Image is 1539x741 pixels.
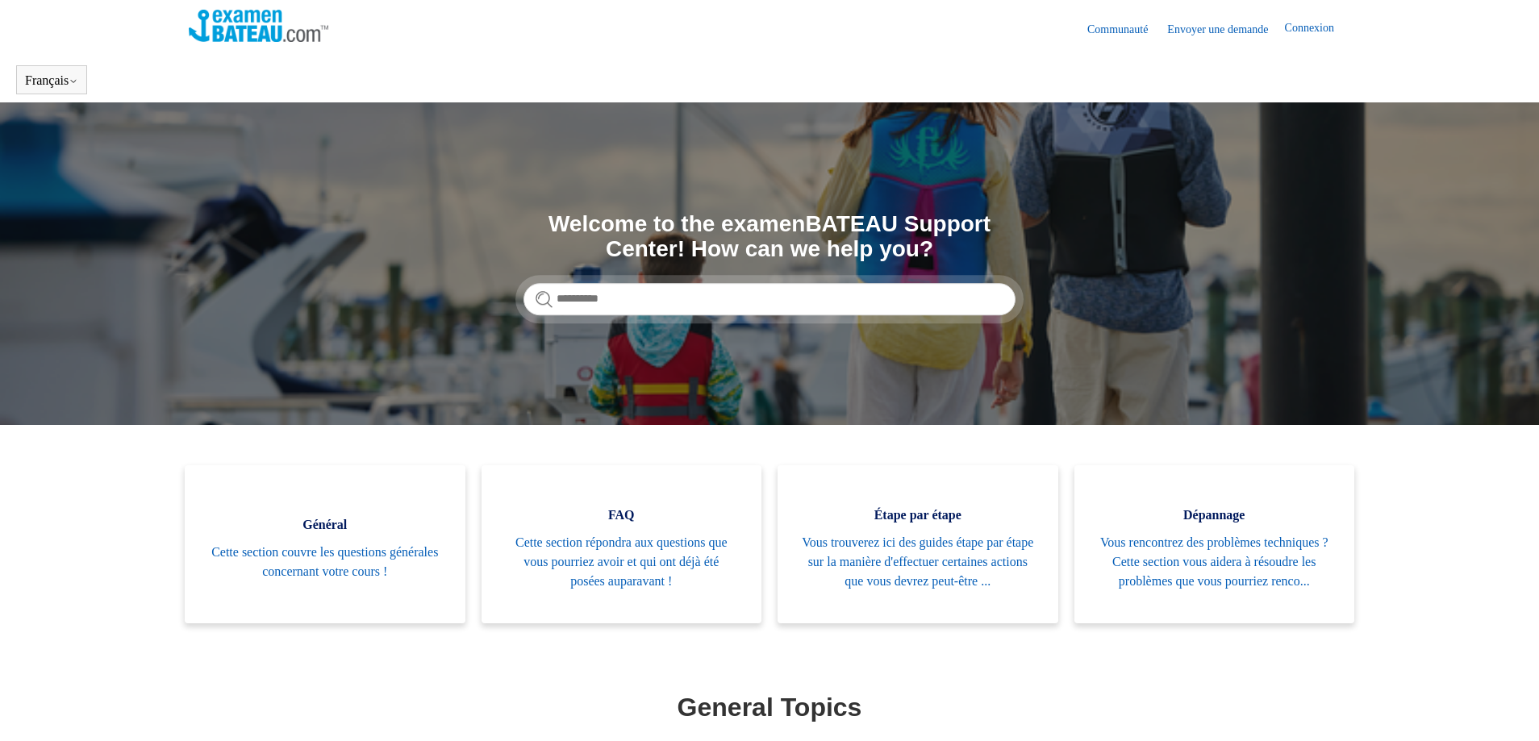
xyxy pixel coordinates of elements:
button: Français [25,73,78,88]
span: Dépannage [1099,506,1331,525]
img: Page d’accueil du Centre d’aide Examen Bateau [189,10,328,42]
input: Rechercher [523,283,1016,315]
a: Connexion [1285,19,1350,39]
a: FAQ Cette section répondra aux questions que vous pourriez avoir et qui ont déjà été posées aupar... [482,465,762,623]
a: Général Cette section couvre les questions générales concernant votre cours ! [185,465,465,623]
span: Étape par étape [802,506,1034,525]
span: Cette section répondra aux questions que vous pourriez avoir et qui ont déjà été posées auparavant ! [506,533,738,591]
a: Dépannage Vous rencontrez des problèmes techniques ? Cette section vous aidera à résoudre les pro... [1074,465,1355,623]
span: FAQ [506,506,738,525]
h1: General Topics [189,688,1350,726]
h1: Welcome to the examenBATEAU Support Center! How can we help you? [523,212,1016,262]
a: Communauté [1087,21,1164,38]
a: Étape par étape Vous trouverez ici des guides étape par étape sur la manière d'effectuer certaine... [778,465,1058,623]
span: Cette section couvre les questions générales concernant votre cours ! [209,543,441,581]
span: Général [209,515,441,535]
a: Envoyer une demande [1167,21,1284,38]
span: Vous trouverez ici des guides étape par étape sur la manière d'effectuer certaines actions que vo... [802,533,1034,591]
span: Vous rencontrez des problèmes techniques ? Cette section vous aidera à résoudre les problèmes que... [1099,533,1331,591]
